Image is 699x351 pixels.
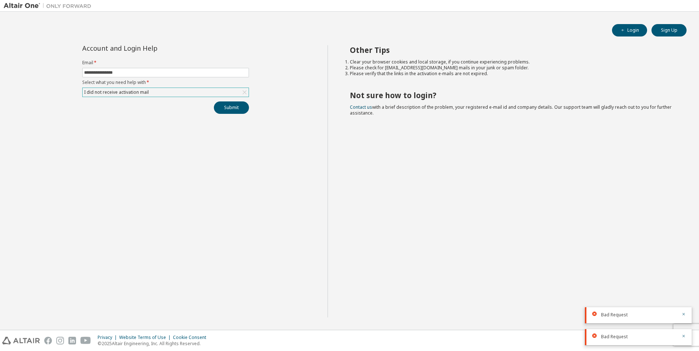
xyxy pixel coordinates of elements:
img: altair_logo.svg [2,337,40,344]
div: Account and Login Help [82,45,216,51]
li: Please check for [EMAIL_ADDRESS][DOMAIN_NAME] mails in your junk or spam folder. [350,65,674,71]
div: Cookie Consent [173,335,211,340]
button: Submit [214,101,249,114]
span: Bad Request [601,334,628,340]
span: Bad Request [601,312,628,318]
img: facebook.svg [44,337,52,344]
label: Select what you need help with [82,80,249,85]
a: Contact us [350,104,372,110]
li: Clear your browser cookies and local storage, if you continue experiencing problems. [350,59,674,65]
img: instagram.svg [56,337,64,344]
span: with a brief description of the problem, your registered e-mail id and company details. Our suppo... [350,104,672,116]
div: Website Terms of Use [119,335,173,340]
div: Privacy [98,335,119,340]
div: I did not receive activation mail [83,88,249,97]
button: Login [612,24,647,36]
img: youtube.svg [80,337,91,344]
img: Altair One [4,2,95,9]
img: linkedin.svg [68,337,76,344]
h2: Not sure how to login? [350,90,674,100]
div: I did not receive activation mail [83,88,150,96]
li: Please verify that the links in the activation e-mails are not expired. [350,71,674,77]
h2: Other Tips [350,45,674,55]
p: © 2025 Altair Engineering, Inc. All Rights Reserved. [98,340,211,347]
label: Email [82,60,249,66]
button: Sign Up [651,24,687,36]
